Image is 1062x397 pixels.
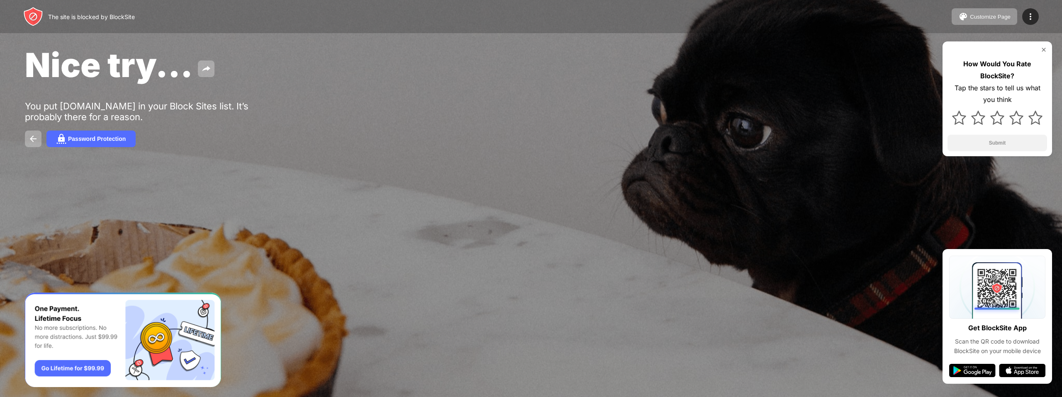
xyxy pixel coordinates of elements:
[949,364,996,377] img: google-play.svg
[25,45,193,85] span: Nice try...
[948,82,1047,106] div: Tap the stars to tell us what you think
[952,8,1017,25] button: Customize Page
[999,364,1045,377] img: app-store.svg
[48,13,135,20] div: The site is blocked by BlockSite
[958,12,968,22] img: pallet.svg
[990,111,1004,125] img: star.svg
[949,337,1045,356] div: Scan the QR code to download BlockSite on your mobile device
[968,322,1027,334] div: Get BlockSite App
[949,256,1045,319] img: qrcode.svg
[46,131,136,147] button: Password Protection
[25,101,281,122] div: You put [DOMAIN_NAME] in your Block Sites list. It’s probably there for a reason.
[68,136,126,142] div: Password Protection
[28,134,38,144] img: back.svg
[1040,46,1047,53] img: rate-us-close.svg
[948,58,1047,82] div: How Would You Rate BlockSite?
[970,14,1011,20] div: Customize Page
[56,134,66,144] img: password.svg
[201,64,211,74] img: share.svg
[25,293,221,387] iframe: Banner
[23,7,43,27] img: header-logo.svg
[1009,111,1023,125] img: star.svg
[1025,12,1035,22] img: menu-icon.svg
[1028,111,1043,125] img: star.svg
[952,111,966,125] img: star.svg
[948,135,1047,151] button: Submit
[971,111,985,125] img: star.svg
